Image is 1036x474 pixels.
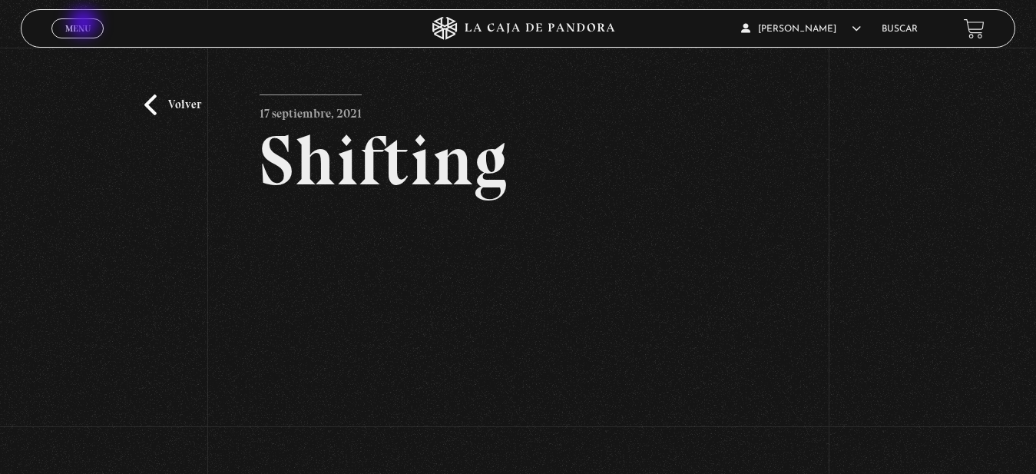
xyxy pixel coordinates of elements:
span: Menu [65,24,91,33]
p: 17 septiembre, 2021 [260,94,362,125]
h2: Shifting [260,125,776,196]
span: [PERSON_NAME] [741,25,861,34]
a: Volver [144,94,201,115]
a: View your shopping cart [964,18,985,39]
span: Cerrar [60,37,96,48]
a: Buscar [882,25,918,34]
